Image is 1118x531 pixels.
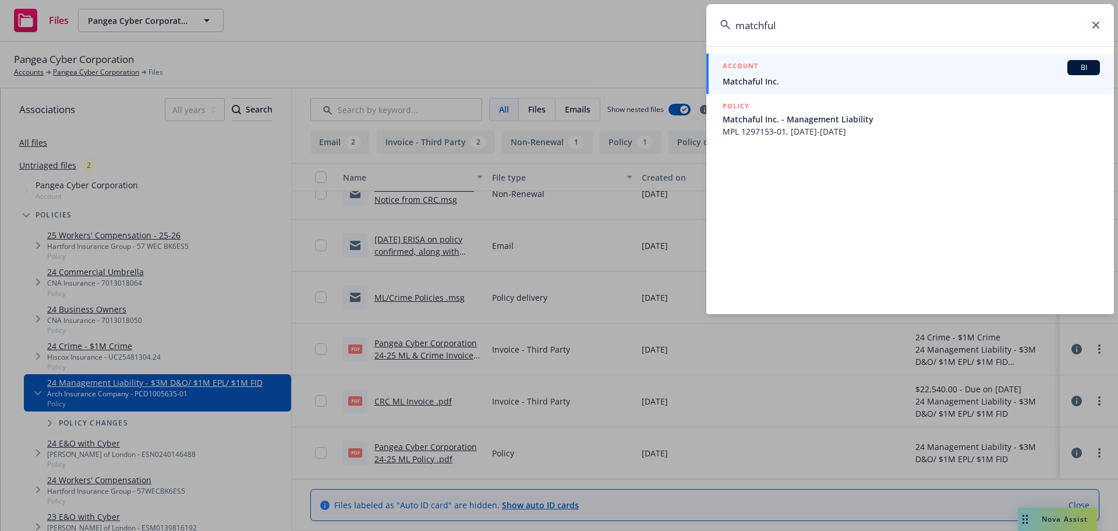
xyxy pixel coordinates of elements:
[723,100,749,112] h5: POLICY
[723,113,1100,125] span: Matchaful Inc. - Management Liability
[706,54,1114,94] a: ACCOUNTBIMatchaful Inc.
[706,94,1114,144] a: POLICYMatchaful Inc. - Management LiabilityMPL 1297153-01, [DATE]-[DATE]
[1072,62,1095,73] span: BI
[706,4,1114,46] input: Search...
[723,75,1100,87] span: Matchaful Inc.
[723,125,1100,138] span: MPL 1297153-01, [DATE]-[DATE]
[723,60,758,74] h5: ACCOUNT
